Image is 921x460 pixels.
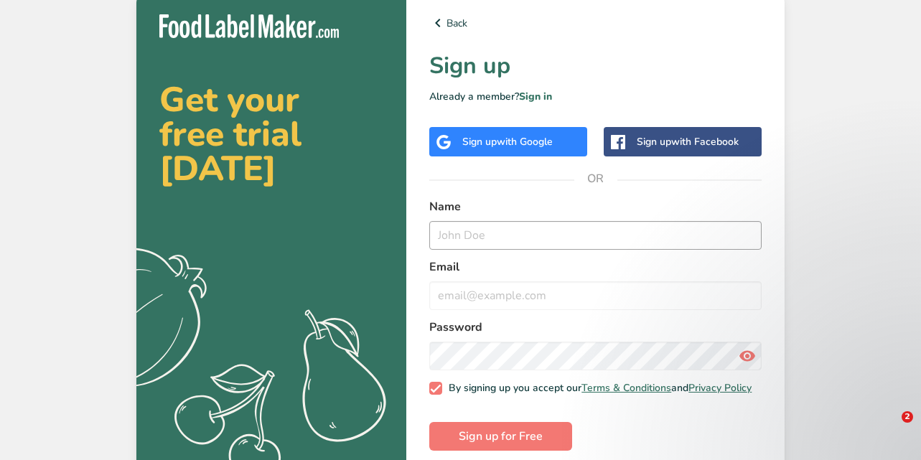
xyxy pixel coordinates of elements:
a: Privacy Policy [688,381,752,395]
img: Food Label Maker [159,14,339,38]
span: 2 [902,411,913,423]
iframe: Intercom live chat [872,411,907,446]
a: Terms & Conditions [581,381,671,395]
label: Email [429,258,762,276]
h1: Sign up [429,49,762,83]
a: Sign in [519,90,552,103]
label: Password [429,319,762,336]
input: email@example.com [429,281,762,310]
a: Back [429,14,762,32]
span: OR [574,157,617,200]
span: with Facebook [671,135,739,149]
input: John Doe [429,221,762,250]
span: By signing up you accept our and [442,382,752,395]
button: Sign up for Free [429,422,572,451]
h2: Get your free trial [DATE] [159,83,383,186]
div: Sign up [462,134,553,149]
span: Sign up for Free [459,428,543,445]
div: Sign up [637,134,739,149]
label: Name [429,198,762,215]
span: with Google [497,135,553,149]
p: Already a member? [429,89,762,104]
